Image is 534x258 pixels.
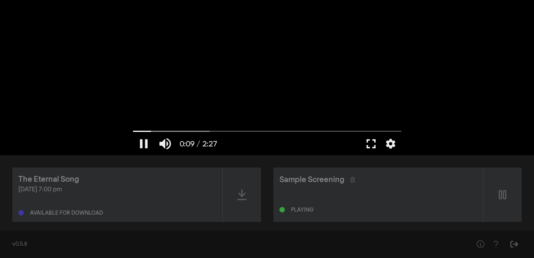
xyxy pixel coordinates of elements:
div: The Eternal Song [18,174,79,185]
button: Sign Out [506,237,522,252]
button: 0:09 / 2:27 [176,132,221,155]
div: v0.5.8 [12,240,457,248]
button: Pause [133,132,154,155]
div: [DATE] 7:00 pm [18,185,216,194]
button: Help [473,237,488,252]
button: Mute [154,132,176,155]
button: Help [488,237,503,252]
div: Available for download [30,210,103,216]
div: Sample Screening [279,174,344,186]
button: More settings [382,132,399,155]
button: Full screen [360,132,382,155]
div: Playing [291,207,314,213]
